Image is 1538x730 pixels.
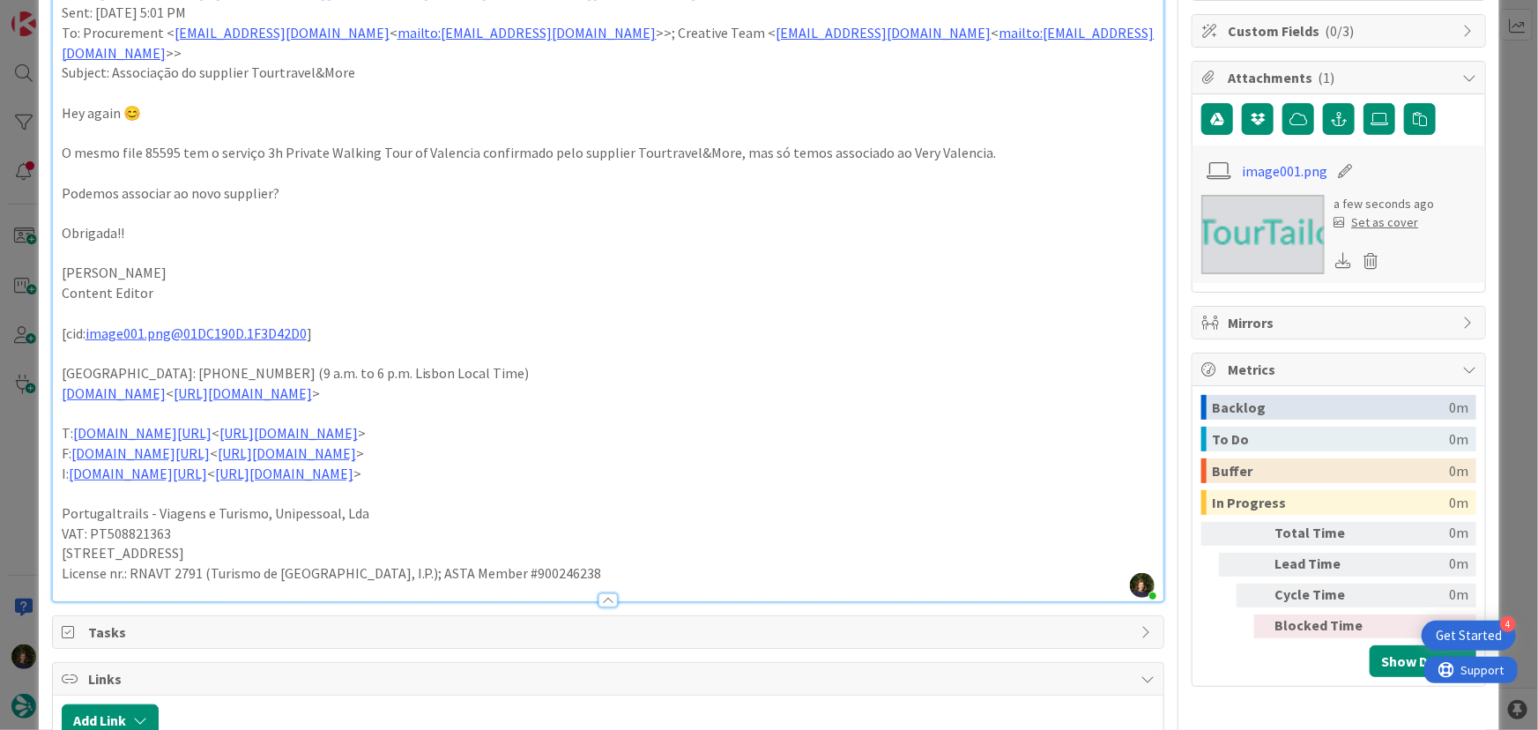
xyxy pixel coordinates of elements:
[85,324,307,342] a: image001.png@01DC190D.1F3D42D0
[62,183,1155,204] p: Podemos associar ao novo supplier?
[62,263,1155,283] p: [PERSON_NAME]
[62,24,1155,62] a: mailto:[EMAIL_ADDRESS][DOMAIN_NAME]
[37,3,80,24] span: Support
[1334,195,1434,213] div: a few seconds ago
[1228,20,1453,41] span: Custom Fields
[62,283,1155,303] p: Content Editor
[1449,458,1468,483] div: 0m
[1130,573,1155,598] img: OSJL0tKbxWQXy8f5HcXbcaBiUxSzdGq2.jpg
[1334,250,1353,272] div: Download
[1370,645,1476,677] button: Show Details
[1378,584,1468,607] div: 0m
[1274,553,1371,577] div: Lead Time
[174,384,312,402] a: [URL][DOMAIN_NAME]
[1318,69,1334,86] span: ( 1 )
[88,668,1133,689] span: Links
[1334,213,1418,232] div: Set as cover
[1378,522,1468,546] div: 0m
[1212,490,1449,515] div: In Progress
[62,384,1155,404] p: < >
[62,443,1155,464] p: F: < >
[62,23,1155,63] p: To: Procurement < < >>; Creative Team < < >>
[62,363,1155,384] p: [GEOGRAPHIC_DATA]: [PHONE_NUMBER] (9 a.m. to 6 p.m. Lisbon Local Time)
[1228,312,1453,333] span: Mirrors
[62,143,1155,163] p: O mesmo file 85595 tem o serviço 3h Private Walking Tour of Valencia confirmado pelo supplier Tou...
[62,223,1155,243] p: Obrigada!!
[1212,458,1449,483] div: Buffer
[398,24,657,41] a: mailto:[EMAIL_ADDRESS][DOMAIN_NAME]
[62,423,1155,443] p: T: < >
[62,384,166,402] a: [DOMAIN_NAME]
[73,424,212,442] a: [DOMAIN_NAME][URL]
[1500,616,1516,632] div: 4
[175,24,390,41] a: [EMAIL_ADDRESS][DOMAIN_NAME]
[1274,584,1371,607] div: Cycle Time
[1228,67,1453,88] span: Attachments
[62,524,1155,544] p: VAT: PT508821363
[1274,615,1371,638] div: Blocked Time
[1449,395,1468,420] div: 0m
[62,543,1155,563] p: [STREET_ADDRESS]
[62,324,1155,344] p: [cid: ]
[1378,615,1468,638] div: 0m
[219,424,358,442] a: [URL][DOMAIN_NAME]
[1449,490,1468,515] div: 0m
[69,465,207,482] a: [DOMAIN_NAME][URL]
[218,444,356,462] a: [URL][DOMAIN_NAME]
[62,3,1155,23] p: Sent: [DATE] 5:01 PM
[62,63,1155,83] p: Subject: Associação do supplier Tourtravel&More
[88,622,1133,643] span: Tasks
[215,465,353,482] a: [URL][DOMAIN_NAME]
[1378,553,1468,577] div: 0m
[1422,621,1516,651] div: Open Get Started checklist, remaining modules: 4
[62,503,1155,524] p: Portugaltrails - Viagens e Turismo, Unipessoal, Lda
[1436,627,1502,644] div: Get Started
[1449,427,1468,451] div: 0m
[1325,22,1354,40] span: ( 0/3 )
[1274,522,1371,546] div: Total Time
[62,103,1155,123] p: Hey again 😊
[1243,160,1328,182] a: image001.png
[1212,427,1449,451] div: To Do
[62,563,1155,584] p: License nr.: RNAVT 2791 (Turismo de [GEOGRAPHIC_DATA], I.P.); ASTA Member #900246238
[1228,359,1453,380] span: Metrics
[1212,395,1449,420] div: Backlog
[62,464,1155,484] p: I: < >
[71,444,210,462] a: [DOMAIN_NAME][URL]
[776,24,992,41] a: [EMAIL_ADDRESS][DOMAIN_NAME]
